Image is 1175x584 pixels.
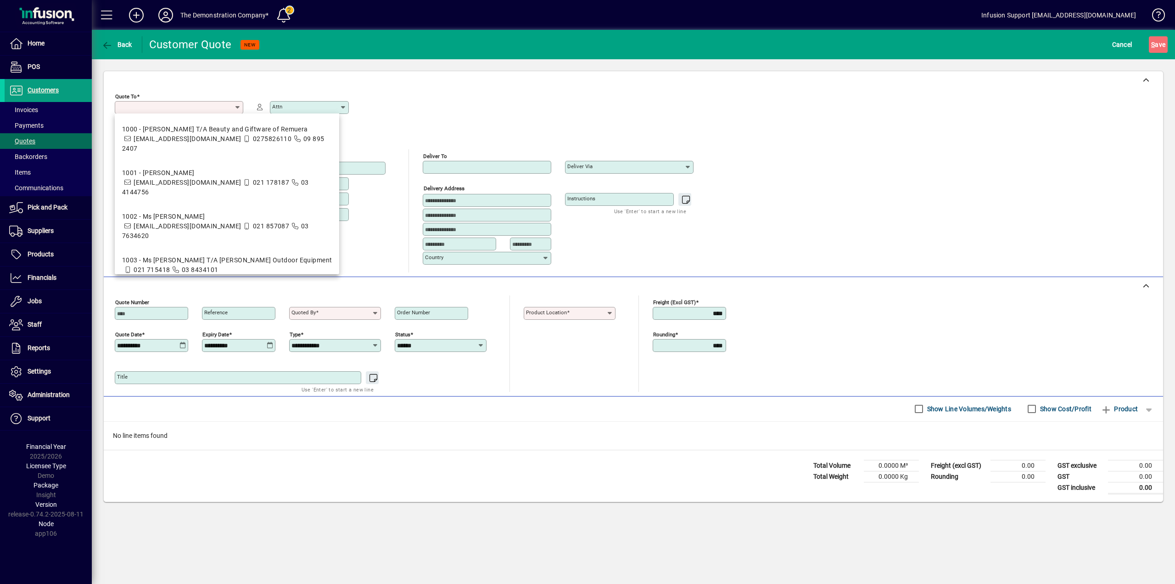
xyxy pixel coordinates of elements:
a: Items [5,164,92,180]
span: Cancel [1112,37,1132,52]
span: Invoices [9,106,38,113]
span: 021 857087 [253,222,289,230]
span: Suppliers [28,227,54,234]
span: Support [28,414,50,422]
span: Backorders [9,153,47,160]
mat-option: 1000 - Alison Smith T/A Beauty and Giftware of Remuera [115,117,340,161]
a: Administration [5,384,92,407]
mat-label: Country [425,254,443,261]
a: Quotes [5,133,92,149]
span: Jobs [28,297,42,305]
div: Infusion Support [EMAIL_ADDRESS][DOMAIN_NAME] [981,8,1136,23]
a: Financials [5,266,92,289]
td: 0.00 [1108,460,1163,471]
div: 1001 - [PERSON_NAME] [122,168,332,178]
span: Back [101,41,132,48]
mat-label: Deliver To [423,153,447,159]
a: Products [5,243,92,266]
span: [EMAIL_ADDRESS][DOMAIN_NAME] [134,179,241,186]
td: GST exclusive [1053,460,1108,471]
span: Node [39,520,54,527]
a: Knowledge Base [1145,2,1164,32]
app-page-header-button: Back [92,36,142,53]
mat-option: 1003 - Ms Andrea Hill T/A Andrea Hill Outdoor Equipment [115,248,340,282]
a: Invoices [5,102,92,118]
span: NEW [244,42,256,48]
span: Home [28,40,45,47]
td: 0.00 [990,460,1046,471]
span: Quotes [9,137,35,145]
span: Pick and Pack [28,204,67,211]
span: Package [34,482,58,489]
mat-option: 1002 - Ms Amber Thompson [115,204,340,248]
mat-label: Deliver via [567,163,593,170]
span: POS [28,63,40,70]
mat-label: Rounding [653,331,675,337]
div: 1002 - Ms [PERSON_NAME] [122,212,332,221]
div: 1000 - [PERSON_NAME] T/A Beauty and Giftware of Remuera [122,125,332,134]
td: 0.0000 M³ [864,460,919,471]
span: Financial Year [26,443,66,450]
span: Licensee Type [26,462,66,470]
button: Back [99,36,134,53]
mat-label: Expiry date [202,331,229,337]
td: GST inclusive [1053,482,1108,493]
mat-option: 1001 - Mr Allan Anderson [115,161,340,204]
td: Total Volume [809,460,864,471]
button: Save [1149,36,1168,53]
a: Suppliers [5,220,92,243]
span: Communications [9,184,63,192]
span: Settings [28,368,51,375]
button: Profile [151,7,180,23]
span: Customers [28,86,59,94]
label: Show Cost/Profit [1038,404,1091,414]
span: 021 178187 [253,179,289,186]
a: Pick and Pack [5,196,92,219]
mat-label: Reference [204,309,228,316]
td: Freight (excl GST) [926,460,990,471]
td: 0.0000 Kg [864,471,919,482]
mat-label: Freight (excl GST) [653,299,696,305]
span: 0275826110 [253,135,291,142]
a: Backorders [5,149,92,164]
div: The Demonstration Company* [180,8,269,23]
span: 03 8434101 [182,266,218,273]
a: Support [5,407,92,430]
span: Financials [28,274,56,281]
mat-label: Order number [397,309,430,316]
td: 0.00 [1108,482,1163,493]
a: Payments [5,118,92,133]
span: Payments [9,122,44,129]
a: Reports [5,337,92,360]
mat-label: Quoted by [291,309,316,316]
td: Total Weight [809,471,864,482]
label: Show Line Volumes/Weights [925,404,1011,414]
td: Rounding [926,471,990,482]
mat-label: Title [117,374,128,380]
span: S [1151,41,1155,48]
span: Product [1101,402,1138,416]
mat-label: Attn [272,103,282,110]
a: Staff [5,313,92,336]
mat-label: Status [395,331,410,337]
a: POS [5,56,92,79]
div: 1003 - Ms [PERSON_NAME] T/A [PERSON_NAME] Outdoor Equipment [122,255,332,265]
span: Items [9,169,31,176]
mat-label: Instructions [567,195,595,202]
a: Communications [5,180,92,196]
a: Home [5,32,92,55]
span: [EMAIL_ADDRESS][DOMAIN_NAME] [134,135,241,142]
span: Staff [28,321,42,328]
span: 021 715418 [134,266,170,273]
td: 0.00 [1108,471,1163,482]
td: GST [1053,471,1108,482]
mat-label: Quote date [115,331,142,337]
span: Reports [28,344,50,352]
a: Settings [5,360,92,383]
mat-label: Quote number [115,299,149,305]
mat-label: Product location [526,309,567,316]
button: Add [122,7,151,23]
mat-label: Quote To [115,93,137,100]
button: Product [1096,401,1142,417]
span: ave [1151,37,1165,52]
